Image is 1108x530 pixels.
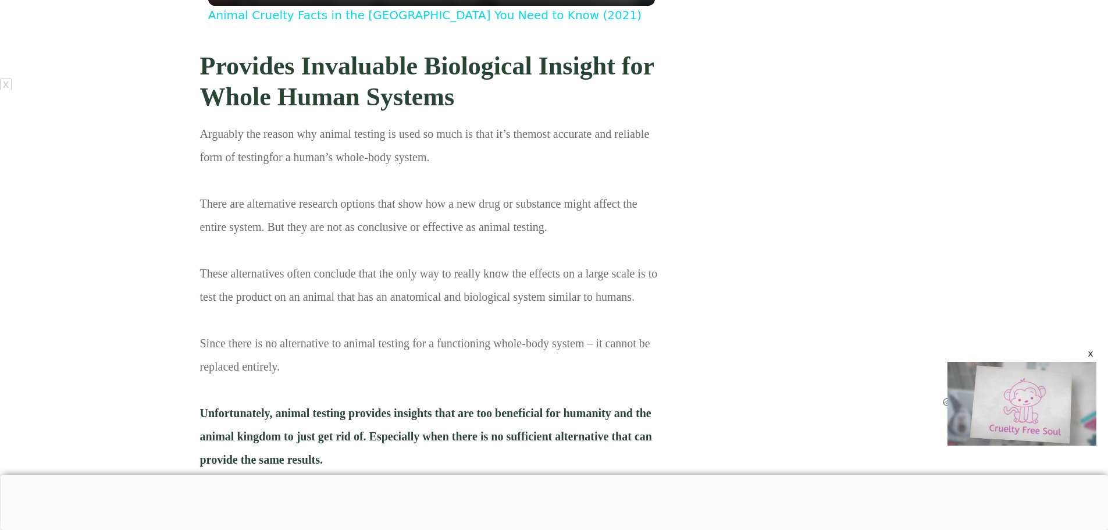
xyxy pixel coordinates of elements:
iframe: Advertisement [262,475,846,527]
a: Animal Cruelty Facts in the [GEOGRAPHIC_DATA] You Need to Know (2021) [208,8,642,22]
div: x [1086,349,1095,358]
iframe: Advertisement [767,47,942,396]
img: ezoic [942,397,952,407]
div: Video Player [947,362,1096,446]
strong: Provides Invaluable Biological Insight for Whole Human Systems [200,52,654,111]
span: Unfortunately, animal testing provides insights that are too beneficial for humanity and the anim... [200,407,652,466]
